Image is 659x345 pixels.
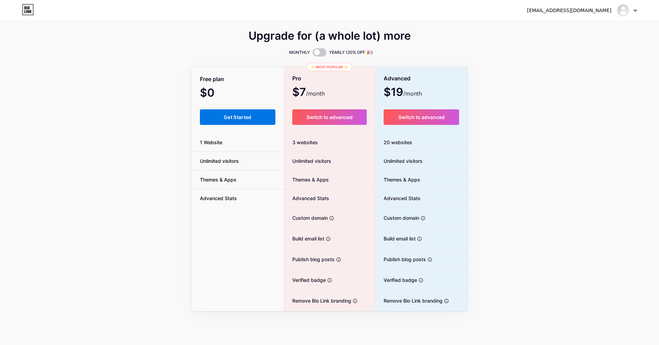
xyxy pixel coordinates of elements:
span: Verified badge [284,276,326,284]
span: Get Started [224,114,252,120]
span: $0 [200,89,233,98]
span: Free plan [200,73,224,85]
span: Remove Bio Link branding [284,297,351,304]
span: Advanced Stats [192,195,245,202]
span: Custom domain [375,214,419,221]
span: Upgrade for (a whole lot) more [249,32,411,40]
span: Themes & Apps [284,176,329,183]
span: Build email list [284,235,324,242]
span: Unlimited visitors [284,157,331,165]
span: Verified badge [375,276,417,284]
span: Unlimited visitors [192,157,247,165]
button: Get Started [200,109,275,125]
span: Switch to advanced [306,114,353,120]
span: $7 [292,88,325,98]
span: Remove Bio Link branding [375,297,443,304]
span: Advanced [384,72,410,85]
span: Unlimited visitors [375,157,423,165]
span: Advanced Stats [375,195,420,202]
span: Themes & Apps [375,176,420,183]
span: 1 Website [192,139,231,146]
button: Switch to advanced [384,109,459,125]
div: [EMAIL_ADDRESS][DOMAIN_NAME] [527,7,611,14]
span: Publish blog posts [284,256,335,263]
span: Switch to advanced [398,114,445,120]
span: Themes & Apps [192,176,245,183]
span: /month [403,89,422,98]
span: Advanced Stats [284,195,329,202]
button: Switch to advanced [292,109,367,125]
span: /month [306,89,325,98]
span: $19 [384,88,422,98]
img: luigibernardi [617,4,630,17]
span: Custom domain [284,214,328,221]
div: ✨ Most popular ✨ [306,63,352,71]
span: MONTHLY [289,49,310,56]
span: YEARLY (20% OFF 🎉) [329,49,373,56]
span: Pro [292,72,301,85]
div: 20 websites [375,133,467,152]
div: 3 websites [284,133,375,152]
span: Publish blog posts [375,256,426,263]
span: Build email list [375,235,416,242]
